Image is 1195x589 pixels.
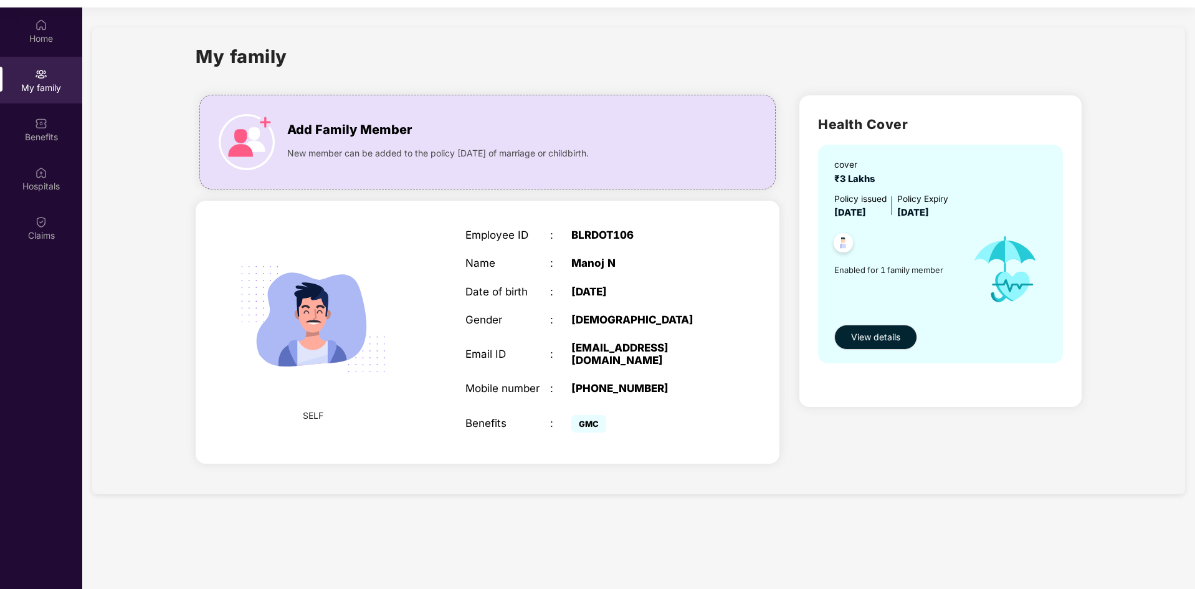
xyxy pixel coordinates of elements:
div: : [550,285,571,298]
h1: My family [196,42,287,70]
div: [DEMOGRAPHIC_DATA] [571,314,720,326]
div: BLRDOT106 [571,229,720,241]
img: svg+xml;base64,PHN2ZyBpZD0iSG9zcGl0YWxzIiB4bWxucz0iaHR0cDovL3d3dy53My5vcmcvMjAwMC9zdmciIHdpZHRoPS... [35,166,47,179]
div: Policy Expiry [897,193,948,206]
div: Benefits [465,417,550,429]
div: : [550,257,571,269]
div: : [550,348,571,360]
img: svg+xml;base64,PHN2ZyBpZD0iQmVuZWZpdHMiIHhtbG5zPSJodHRwOi8vd3d3LnczLm9yZy8yMDAwL3N2ZyIgd2lkdGg9Ij... [35,117,47,130]
div: : [550,229,571,241]
div: Employee ID [465,229,550,241]
div: Policy issued [834,193,887,206]
img: svg+xml;base64,PHN2ZyB4bWxucz0iaHR0cDovL3d3dy53My5vcmcvMjAwMC9zdmciIHdpZHRoPSI0OC45NDMiIGhlaWdodD... [828,229,859,260]
div: : [550,382,571,395]
span: New member can be added to the policy [DATE] of marriage or childbirth. [287,146,589,160]
img: svg+xml;base64,PHN2ZyBpZD0iSG9tZSIgeG1sbnM9Imh0dHA6Ly93d3cudzMub3JnLzIwMDAvc3ZnIiB3aWR0aD0iMjAiIG... [35,19,47,31]
div: Date of birth [465,285,550,298]
img: icon [959,221,1051,318]
span: View details [851,330,900,344]
span: [DATE] [897,207,929,218]
span: GMC [571,415,606,433]
div: Name [465,257,550,269]
div: [DATE] [571,285,720,298]
div: Gender [465,314,550,326]
span: SELF [303,409,323,423]
div: [EMAIL_ADDRESS][DOMAIN_NAME] [571,342,720,366]
img: svg+xml;base64,PHN2ZyB3aWR0aD0iMjAiIGhlaWdodD0iMjAiIHZpZXdCb3g9IjAgMCAyMCAyMCIgZmlsbD0ibm9uZSIgeG... [35,68,47,80]
div: Email ID [465,348,550,360]
h2: Health Cover [818,114,1063,135]
img: svg+xml;base64,PHN2ZyBpZD0iQ2xhaW0iIHhtbG5zPSJodHRwOi8vd3d3LnczLm9yZy8yMDAwL3N2ZyIgd2lkdGg9IjIwIi... [35,216,47,228]
span: Add Family Member [287,120,412,140]
div: Manoj N [571,257,720,269]
div: [PHONE_NUMBER] [571,382,720,395]
img: icon [219,114,275,170]
span: Enabled for 1 family member [834,264,959,276]
button: View details [834,325,917,350]
div: Mobile number [465,382,550,395]
div: cover [834,158,880,172]
div: : [550,314,571,326]
span: [DATE] [834,207,866,218]
img: svg+xml;base64,PHN2ZyB4bWxucz0iaHR0cDovL3d3dy53My5vcmcvMjAwMC9zdmciIHdpZHRoPSIyMjQiIGhlaWdodD0iMT... [223,229,402,409]
div: : [550,417,571,429]
span: ₹3 Lakhs [834,173,880,184]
